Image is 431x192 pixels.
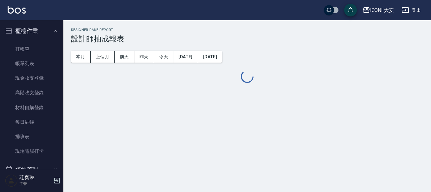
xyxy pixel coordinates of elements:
img: Logo [8,6,26,14]
a: 每日結帳 [3,115,61,129]
button: 櫃檯作業 [3,23,61,39]
button: 上個月 [91,51,115,63]
img: Person [5,174,18,187]
button: 前天 [115,51,134,63]
a: 現金收支登錄 [3,71,61,85]
a: 現場電腦打卡 [3,144,61,158]
div: ICONI 大安 [370,6,394,14]
button: save [344,4,357,16]
button: [DATE] [173,51,198,63]
a: 高階收支登錄 [3,85,61,100]
p: 主管 [19,181,52,187]
a: 帳單列表 [3,56,61,71]
a: 排班表 [3,129,61,144]
button: 本月 [71,51,91,63]
button: 預約管理 [3,161,61,178]
h2: Designer Rake Report [71,28,423,32]
h5: 莊奕琳 [19,175,52,181]
button: 昨天 [134,51,154,63]
a: 打帳單 [3,42,61,56]
h3: 設計師抽成報表 [71,34,423,43]
button: [DATE] [198,51,222,63]
button: 登出 [399,4,423,16]
a: 材料自購登錄 [3,100,61,115]
button: ICONI 大安 [360,4,397,17]
button: 今天 [154,51,174,63]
